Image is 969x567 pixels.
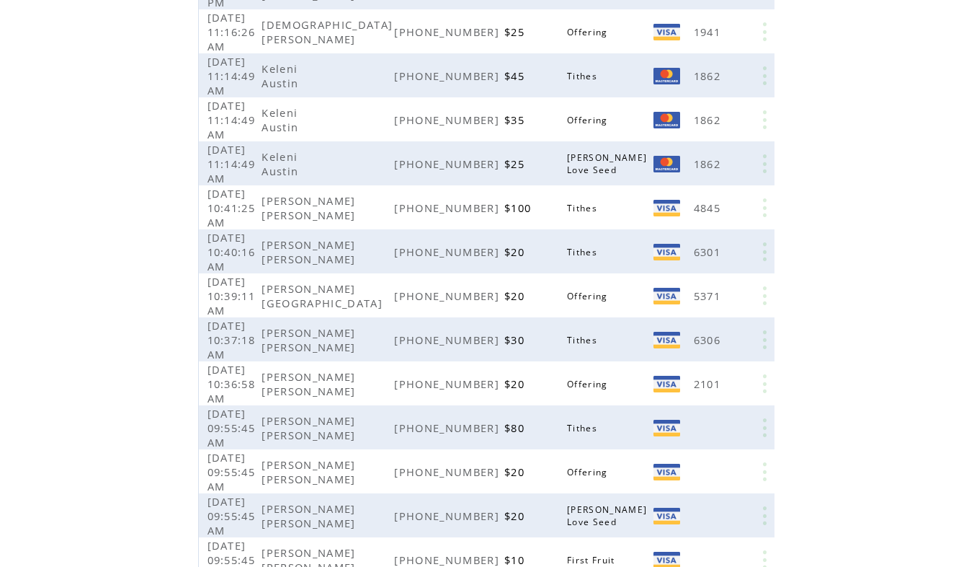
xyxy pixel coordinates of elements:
span: [PERSON_NAME] [PERSON_NAME] [262,413,359,442]
span: [DATE] 09:55:45 AM [207,450,256,493]
span: 4845 [694,201,724,215]
span: Keleni Austin [262,105,302,134]
img: Visa [653,288,680,304]
img: Visa [653,244,680,260]
span: [PERSON_NAME] [PERSON_NAME] [262,369,359,398]
span: [DATE] 11:16:26 AM [207,10,256,53]
span: Offering [567,378,612,390]
span: [PHONE_NUMBER] [394,157,503,171]
span: [PERSON_NAME] [GEOGRAPHIC_DATA] [262,281,386,310]
span: [PHONE_NUMBER] [394,25,503,39]
span: 1862 [694,113,724,127]
span: [PHONE_NUMBER] [394,465,503,479]
span: [DATE] 09:55:45 AM [207,406,256,449]
span: $20 [504,289,528,303]
span: 1941 [694,25,724,39]
span: Keleni Austin [262,149,302,178]
img: Visa [653,464,680,480]
span: [PERSON_NAME] Love Seed [567,151,647,176]
img: Visa [653,376,680,392]
span: Tithes [567,202,601,214]
img: Mastercard [653,156,680,172]
span: [PHONE_NUMBER] [394,245,503,259]
span: Offering [567,26,612,38]
span: $35 [504,113,528,127]
img: Mastercard [653,68,680,84]
span: $80 [504,421,528,435]
span: 6301 [694,245,724,259]
span: [DATE] 10:40:16 AM [207,230,256,273]
span: Offering [567,290,612,302]
span: Offering [567,114,612,126]
span: 6306 [694,333,724,347]
span: $100 [504,201,535,215]
span: [DEMOGRAPHIC_DATA] [PERSON_NAME] [262,17,393,46]
span: 1862 [694,69,724,83]
span: [DATE] 11:14:49 AM [207,54,256,97]
span: [PHONE_NUMBER] [394,201,503,215]
span: 1862 [694,157,724,171]
span: $20 [504,465,528,479]
span: [DATE] 11:14:49 AM [207,142,256,185]
span: Keleni Austin [262,61,302,90]
span: 2101 [694,377,724,391]
span: [DATE] 11:14:49 AM [207,98,256,141]
span: [PERSON_NAME] Love Seed [567,504,647,528]
span: Tithes [567,70,601,82]
span: [PHONE_NUMBER] [394,377,503,391]
span: [DATE] 10:36:58 AM [207,362,256,405]
span: [PERSON_NAME] [PERSON_NAME] [262,325,359,354]
span: $20 [504,377,528,391]
img: VISA [653,24,680,40]
span: $25 [504,25,528,39]
span: 5371 [694,289,724,303]
span: [PHONE_NUMBER] [394,289,503,303]
img: Visa [653,420,680,436]
span: [PERSON_NAME] [PERSON_NAME] [262,457,359,486]
span: $10 [504,553,528,567]
span: $20 [504,245,528,259]
img: Visa [653,508,680,524]
img: Mastercard [653,112,680,128]
span: $30 [504,333,528,347]
span: [PERSON_NAME] [PERSON_NAME] [262,193,359,222]
span: [DATE] 10:41:25 AM [207,186,256,229]
span: Offering [567,466,612,478]
span: [PHONE_NUMBER] [394,113,503,127]
span: $25 [504,157,528,171]
span: [PERSON_NAME] [PERSON_NAME] [262,237,359,266]
span: [PHONE_NUMBER] [394,333,503,347]
img: Visa [653,200,680,216]
span: [PHONE_NUMBER] [394,421,503,435]
span: [DATE] 10:37:18 AM [207,318,256,361]
span: [PHONE_NUMBER] [394,553,503,567]
span: $45 [504,69,528,83]
span: $20 [504,509,528,523]
span: [PHONE_NUMBER] [394,69,503,83]
span: [PERSON_NAME] [PERSON_NAME] [262,501,359,530]
span: Tithes [567,246,601,258]
span: First Fruit [567,554,619,566]
span: Tithes [567,334,601,346]
span: [DATE] 10:39:11 AM [207,274,256,317]
span: [DATE] 09:55:45 AM [207,494,256,537]
img: Visa [653,332,680,348]
span: [PHONE_NUMBER] [394,509,503,523]
span: Tithes [567,422,601,434]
